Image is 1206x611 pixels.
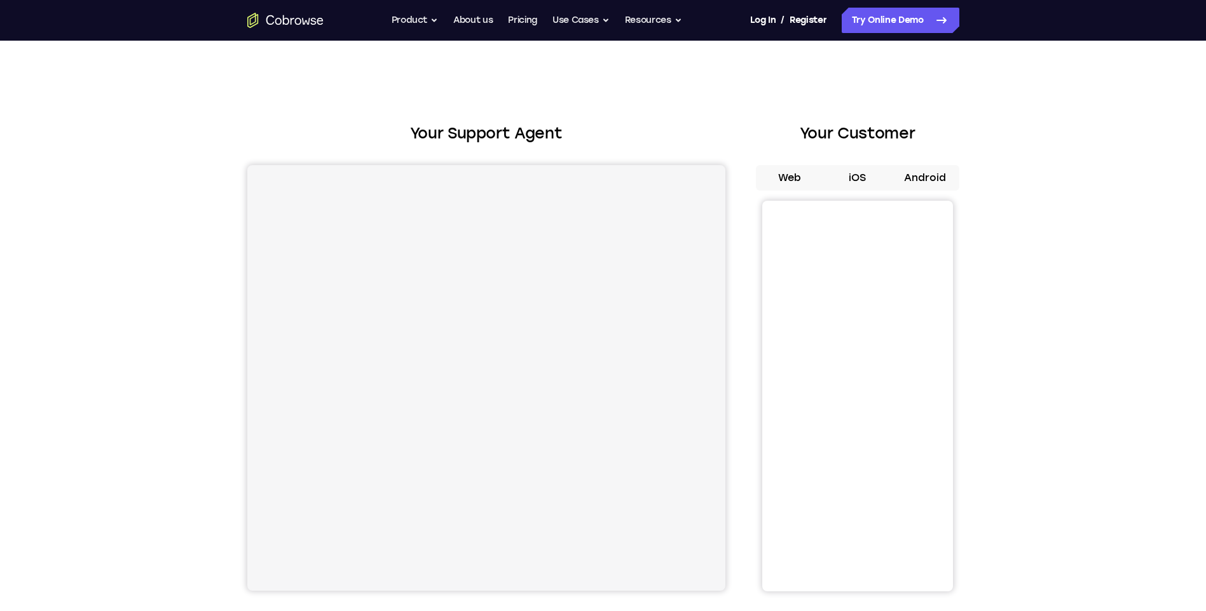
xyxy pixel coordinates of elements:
[891,165,959,191] button: Android
[750,8,776,33] a: Log In
[823,165,891,191] button: iOS
[781,13,785,28] span: /
[756,165,824,191] button: Web
[453,8,493,33] a: About us
[552,8,610,33] button: Use Cases
[508,8,537,33] a: Pricing
[842,8,959,33] a: Try Online Demo
[247,165,725,591] iframe: Agent
[625,8,682,33] button: Resources
[790,8,826,33] a: Register
[756,122,959,145] h2: Your Customer
[247,122,725,145] h2: Your Support Agent
[247,13,324,28] a: Go to the home page
[392,8,439,33] button: Product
